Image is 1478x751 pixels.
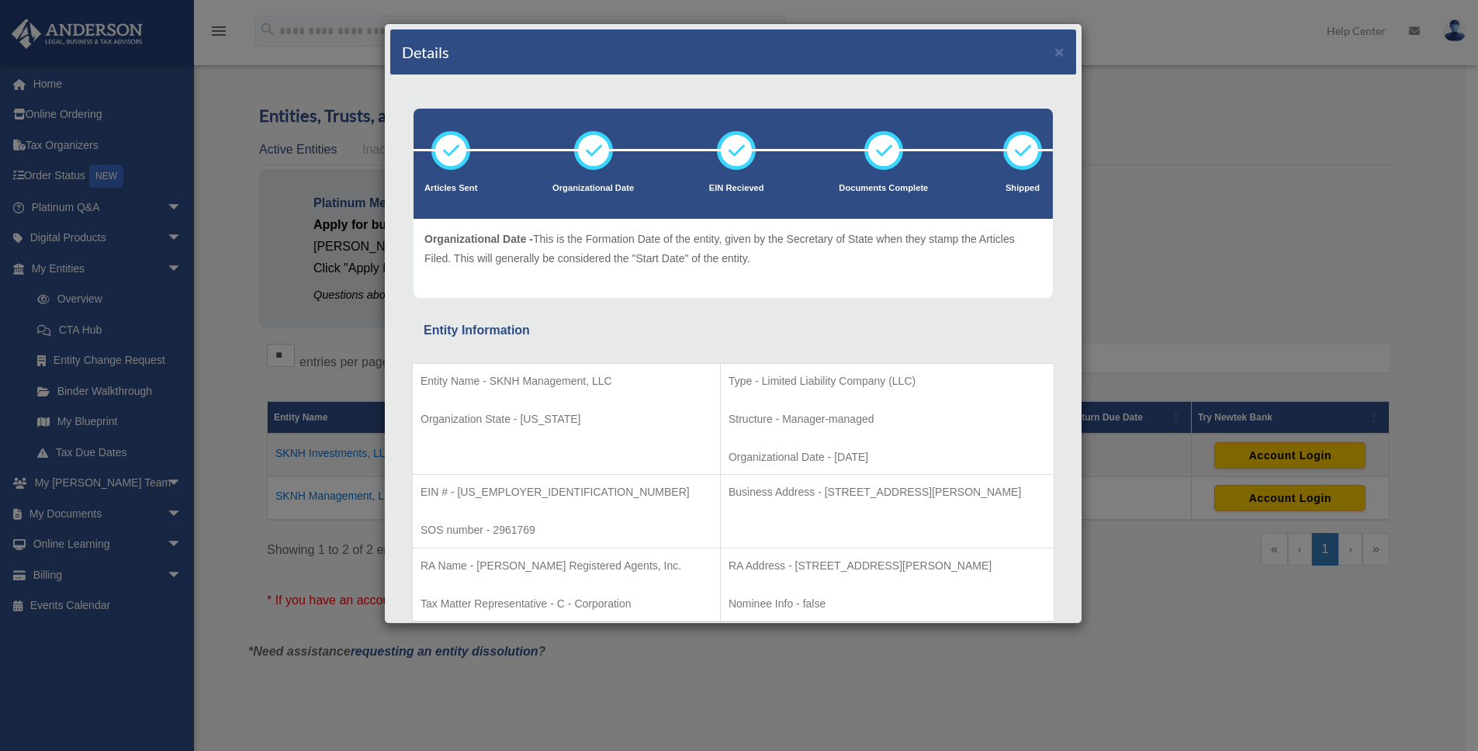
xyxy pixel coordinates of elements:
button: × [1054,43,1064,60]
p: Organization State - [US_STATE] [421,410,712,429]
p: Tax Matter Representative - C - Corporation [421,594,712,614]
div: Entity Information [424,320,1043,341]
p: Business Address - [STREET_ADDRESS][PERSON_NAME] [729,483,1046,502]
p: RA Name - [PERSON_NAME] Registered Agents, Inc. [421,556,712,576]
p: SOS number - 2961769 [421,521,712,540]
p: EIN Recieved [709,181,764,196]
p: This is the Formation Date of the entity, given by the Secretary of State when they stamp the Art... [424,230,1042,268]
p: EIN # - [US_EMPLOYER_IDENTIFICATION_NUMBER] [421,483,712,502]
span: Organizational Date - [424,233,533,245]
p: RA Address - [STREET_ADDRESS][PERSON_NAME] [729,556,1046,576]
p: Organizational Date [552,181,634,196]
p: Type - Limited Liability Company (LLC) [729,372,1046,391]
p: Nominee Info - false [729,594,1046,614]
p: Shipped [1003,181,1042,196]
p: Entity Name - SKNH Management, LLC [421,372,712,391]
p: Articles Sent [424,181,477,196]
p: Organizational Date - [DATE] [729,448,1046,467]
p: Documents Complete [839,181,928,196]
p: Structure - Manager-managed [729,410,1046,429]
h4: Details [402,41,449,63]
